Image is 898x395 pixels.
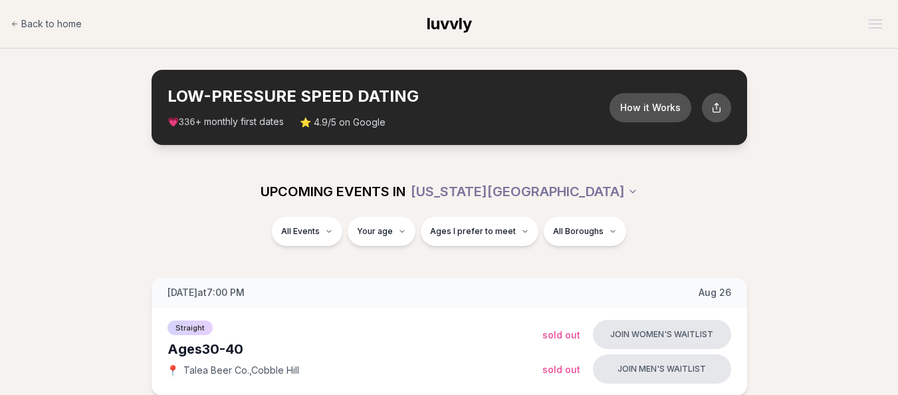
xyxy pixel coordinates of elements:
[21,17,82,31] span: Back to home
[699,286,731,299] span: Aug 26
[430,226,516,237] span: Ages I prefer to meet
[348,217,415,246] button: Your age
[357,226,393,237] span: Your age
[272,217,342,246] button: All Events
[300,116,386,129] span: ⭐ 4.9/5 on Google
[593,354,731,384] button: Join men's waitlist
[183,364,299,377] span: Talea Beer Co. , Cobble Hill
[427,14,472,33] span: luvvly
[542,329,580,340] span: Sold Out
[168,86,610,107] h2: LOW-PRESSURE SPEED DATING
[261,182,405,201] span: UPCOMING EVENTS IN
[168,340,542,358] div: Ages 30-40
[544,217,626,246] button: All Boroughs
[421,217,538,246] button: Ages I prefer to meet
[281,226,320,237] span: All Events
[427,13,472,35] a: luvvly
[411,177,638,206] button: [US_STATE][GEOGRAPHIC_DATA]
[168,115,284,129] span: 💗 + monthly first dates
[168,365,178,376] span: 📍
[610,93,691,122] button: How it Works
[168,286,245,299] span: [DATE] at 7:00 PM
[863,14,887,34] button: Open menu
[542,364,580,375] span: Sold Out
[179,117,195,128] span: 336
[553,226,604,237] span: All Boroughs
[168,321,213,335] span: Straight
[11,11,82,37] a: Back to home
[593,320,731,349] button: Join women's waitlist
